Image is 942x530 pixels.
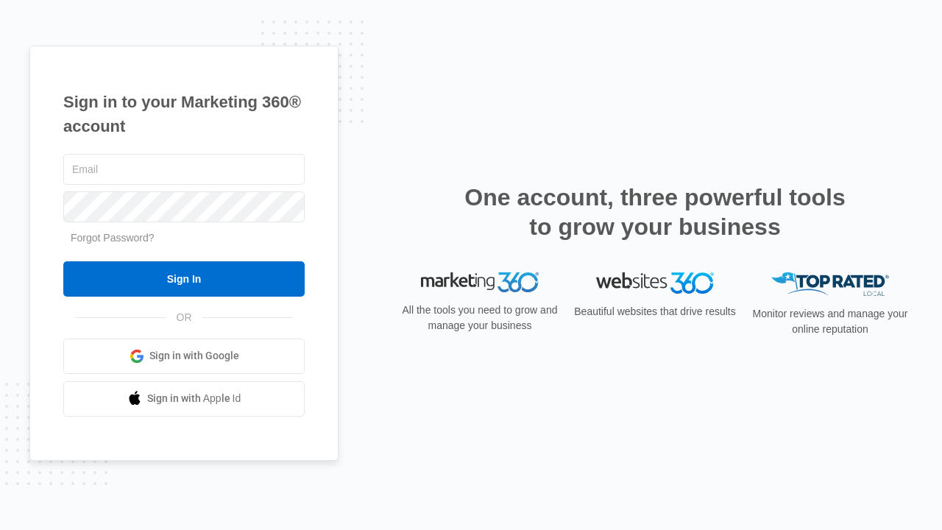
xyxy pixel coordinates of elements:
[63,339,305,374] a: Sign in with Google
[397,303,562,333] p: All the tools you need to grow and manage your business
[71,232,155,244] a: Forgot Password?
[63,90,305,138] h1: Sign in to your Marketing 360® account
[63,381,305,417] a: Sign in with Apple Id
[460,183,850,241] h2: One account, three powerful tools to grow your business
[63,261,305,297] input: Sign In
[147,391,241,406] span: Sign in with Apple Id
[748,306,913,337] p: Monitor reviews and manage your online reputation
[149,348,239,364] span: Sign in with Google
[573,304,737,319] p: Beautiful websites that drive results
[596,272,714,294] img: Websites 360
[166,310,202,325] span: OR
[421,272,539,293] img: Marketing 360
[63,154,305,185] input: Email
[771,272,889,297] img: Top Rated Local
